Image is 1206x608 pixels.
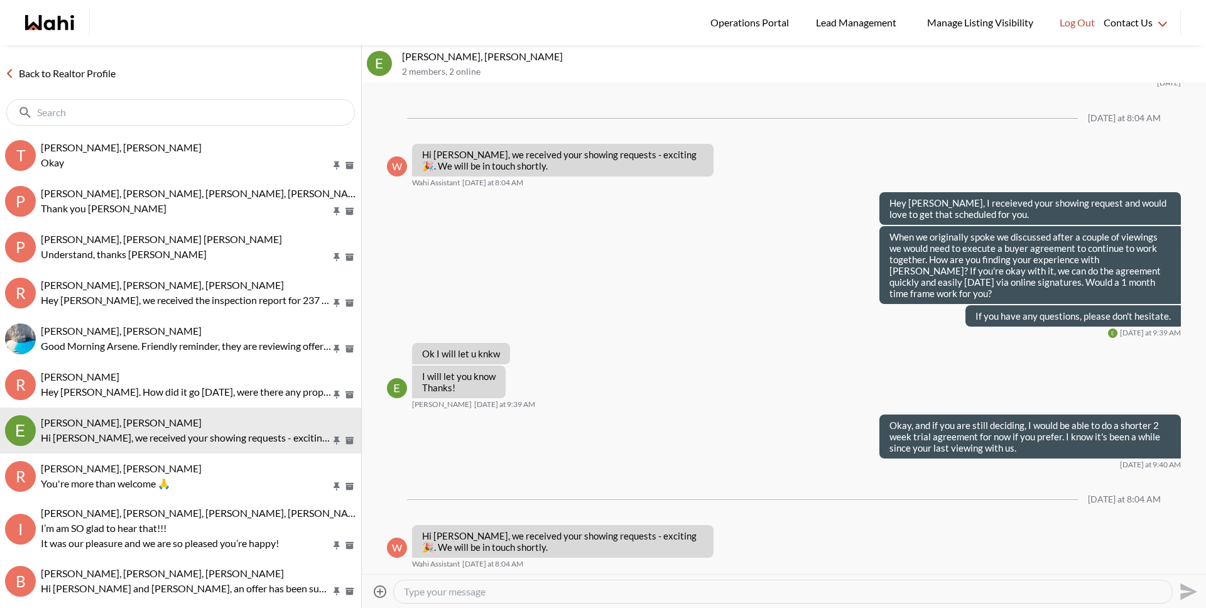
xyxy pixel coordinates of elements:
[41,416,202,428] span: [PERSON_NAME], [PERSON_NAME]
[387,378,407,398] div: Efrem Abraham
[41,567,284,579] span: [PERSON_NAME], [PERSON_NAME], [PERSON_NAME]
[462,178,523,188] time: 2025-10-06T12:04:03.594Z
[889,231,1171,299] p: When we originally spoke we discussed after a couple of viewings we would need to execute a buyer...
[5,566,36,597] div: B
[412,178,460,188] span: Wahi Assistant
[41,371,119,383] span: [PERSON_NAME]
[343,298,356,308] button: Archive
[1060,14,1095,31] span: Log Out
[41,187,366,199] span: [PERSON_NAME], [PERSON_NAME], [PERSON_NAME], [PERSON_NAME]
[331,252,342,263] button: Pin
[343,344,356,354] button: Archive
[5,232,36,263] div: P
[331,344,342,354] button: Pin
[5,369,36,400] div: R
[816,14,901,31] span: Lead Management
[41,233,282,245] span: [PERSON_NAME], [PERSON_NAME] [PERSON_NAME]
[343,540,356,551] button: Archive
[1108,328,1117,338] img: E
[41,155,331,170] p: Okay
[1120,328,1181,338] time: 2025-10-06T13:39:25.253Z
[474,399,535,410] time: 2025-10-06T13:39:51.052Z
[5,278,36,308] div: R
[1157,78,1181,88] time: 2025-09-18T17:06:43.555Z
[1108,328,1117,338] div: Efrem Abraham
[37,106,327,119] input: Search
[422,149,703,171] p: Hi [PERSON_NAME], we received your showing requests - exciting . We will be in touch shortly.
[343,252,356,263] button: Archive
[5,186,36,217] div: P
[41,247,331,262] p: Understand, thanks [PERSON_NAME]
[25,15,74,30] a: Wahi homepage
[331,540,342,551] button: Pin
[5,514,36,545] div: I
[404,585,1162,598] textarea: Type your message
[889,420,1171,453] p: Okay, and if you are still deciding, I would be able to do a shorter 2 week trial agreement for n...
[343,435,356,446] button: Archive
[5,461,36,492] div: R
[331,389,342,400] button: Pin
[402,50,1201,63] p: [PERSON_NAME], [PERSON_NAME]
[387,156,407,176] div: W
[343,389,356,400] button: Archive
[5,323,36,354] img: A
[889,197,1171,220] p: Hey [PERSON_NAME], I receieved your showing request and would love to get that scheduled for you.
[41,462,202,474] span: [PERSON_NAME], [PERSON_NAME]
[41,536,331,551] p: It was our pleasure and we are so pleased you’re happy!
[41,430,331,445] p: Hi [PERSON_NAME], we received your showing requests - exciting 🎉 . We will be in touch shortly.
[1173,577,1201,605] button: Send
[343,586,356,597] button: Archive
[975,310,1171,322] p: If you have any questions, please don't hesitate.
[41,476,331,491] p: You're more than welcome 🙏
[1120,460,1181,470] time: 2025-10-06T13:40:16.532Z
[387,538,407,558] div: W
[41,201,331,216] p: Thank you [PERSON_NAME]
[422,530,703,553] p: Hi [PERSON_NAME], we received your showing requests - exciting . We will be in touch shortly.
[41,279,284,291] span: [PERSON_NAME], [PERSON_NAME], [PERSON_NAME]
[343,206,356,217] button: Archive
[422,160,434,171] span: 🎉
[343,481,356,492] button: Archive
[422,371,496,393] p: I will let you know Thanks!
[422,348,500,359] p: Ok I will let u knkw
[402,67,1201,77] p: 2 members , 2 online
[41,325,202,337] span: [PERSON_NAME], [PERSON_NAME]
[41,581,331,596] p: Hi [PERSON_NAME] and [PERSON_NAME], an offer has been submitted for [STREET_ADDRESS]. If you’re s...
[343,160,356,171] button: Archive
[331,206,342,217] button: Pin
[1088,113,1161,124] div: [DATE] at 8:04 AM
[5,140,36,171] div: T
[331,298,342,308] button: Pin
[923,14,1037,31] span: Manage Listing Visibility
[331,481,342,492] button: Pin
[462,559,523,569] time: 2025-10-07T12:04:04.831Z
[331,586,342,597] button: Pin
[412,399,472,410] span: [PERSON_NAME]
[331,160,342,171] button: Pin
[1088,494,1161,505] div: [DATE] at 8:04 AM
[387,378,407,398] img: E
[367,51,392,76] img: E
[41,521,331,536] p: I’m am SO glad to hear that!!!
[41,507,366,519] span: [PERSON_NAME], [PERSON_NAME], [PERSON_NAME], [PERSON_NAME]
[331,435,342,446] button: Pin
[710,14,793,31] span: Operations Portal
[412,559,460,569] span: Wahi Assistant
[41,141,202,153] span: [PERSON_NAME], [PERSON_NAME]
[41,293,331,308] p: Hey [PERSON_NAME], we received the inspection report for 237 [PERSON_NAME], were you still intere...
[41,384,331,399] p: Hey [PERSON_NAME]. How did it go [DATE], were there any properties you might want to try to place...
[422,541,434,553] span: 🎉
[5,415,36,446] div: Efrem Abraham, Michelle
[367,51,392,76] div: Efrem Abraham, Michelle
[5,415,36,446] img: E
